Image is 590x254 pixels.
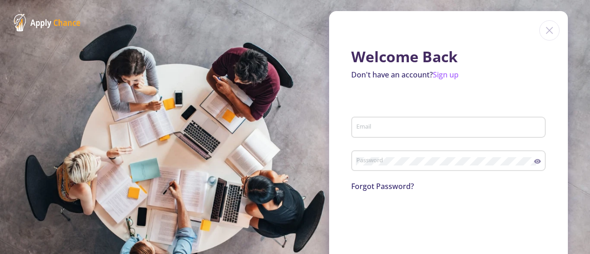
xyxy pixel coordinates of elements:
[433,70,459,80] a: Sign up
[539,20,560,41] img: close icon
[351,181,414,191] a: Forgot Password?
[351,69,546,80] p: Don't have an account?
[351,48,546,65] h1: Welcome Back
[351,203,491,239] iframe: reCAPTCHA
[14,14,81,31] img: ApplyChance Logo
